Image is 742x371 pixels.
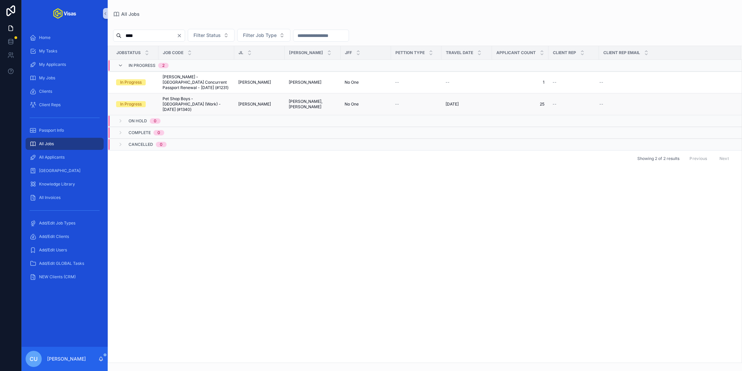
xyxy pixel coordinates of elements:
[26,124,104,136] a: Passport Info
[177,33,185,38] button: Clear
[116,50,141,55] span: JobStatus
[599,101,733,107] a: --
[26,271,104,283] a: NEW Clients (CRM)
[243,32,277,39] span: Filter Job Type
[129,118,147,124] span: On Hold
[39,220,75,226] span: Add/Edit Job Types
[120,79,142,85] div: In Progress
[238,80,281,85] a: [PERSON_NAME]
[39,102,61,108] span: Client Reps
[637,156,679,161] span: Showing 2 of 2 results
[121,11,140,17] span: All Jobs
[26,72,104,84] a: My Jobs
[345,80,387,85] a: No One
[395,50,425,55] span: Pettion Type
[116,79,154,85] a: In Progress
[496,101,544,107] a: 25
[345,80,359,85] span: No One
[39,274,76,280] span: NEW Clients (CRM)
[446,101,488,107] a: [DATE]
[553,101,557,107] span: --
[129,142,153,147] span: Cancelled
[39,35,50,40] span: Home
[26,45,104,57] a: My Tasks
[39,89,52,94] span: Clients
[157,130,160,135] div: 0
[289,80,321,85] span: [PERSON_NAME]
[26,231,104,243] a: Add/Edit Clients
[496,80,544,85] a: 1
[116,101,154,107] a: In Progress
[39,75,55,81] span: My Jobs
[603,50,640,55] span: Client Rep Email
[22,27,108,292] div: scrollable content
[26,32,104,44] a: Home
[129,130,151,135] span: Complete
[395,101,437,107] a: --
[553,50,576,55] span: Client Rep
[39,247,67,253] span: Add/Edit Users
[239,50,243,55] span: JL
[345,101,359,107] span: No One
[154,118,156,124] div: 0
[26,244,104,256] a: Add/Edit Users
[26,192,104,204] a: All Invoices
[120,101,142,107] div: In Progress
[39,155,65,160] span: All Applicants
[289,50,323,55] span: [PERSON_NAME]
[26,58,104,71] a: My Applicants
[30,355,38,363] span: CU
[163,96,230,112] a: Pet Shop Boys - [GEOGRAPHIC_DATA] (Work) - [DATE] (#1340)
[345,101,387,107] a: No One
[188,29,235,42] button: Select Button
[553,101,595,107] a: --
[162,63,165,68] div: 2
[26,165,104,177] a: [GEOGRAPHIC_DATA]
[160,142,163,147] div: 0
[26,257,104,270] a: Add/Edit GLOBAL Tasks
[39,48,57,54] span: My Tasks
[238,101,271,107] span: [PERSON_NAME]
[446,80,450,85] span: --
[129,63,155,68] span: In Progress
[26,178,104,190] a: Knowledge Library
[39,195,61,200] span: All Invoices
[446,50,473,55] span: Travel Date
[39,141,54,147] span: All Jobs
[26,85,104,97] a: Clients
[395,80,399,85] span: --
[47,356,86,362] p: [PERSON_NAME]
[446,80,488,85] a: --
[39,128,64,133] span: Passport Info
[163,74,230,90] a: [PERSON_NAME] - [GEOGRAPHIC_DATA] Concurrent Passport Renewal - [DATE] (#1231)
[163,50,183,55] span: Job Code
[237,29,290,42] button: Select Button
[345,50,352,55] span: JFF
[26,217,104,229] a: Add/Edit Job Types
[289,99,337,110] a: [PERSON_NAME], [PERSON_NAME]
[39,62,66,67] span: My Applicants
[39,181,75,187] span: Knowledge Library
[599,101,603,107] span: --
[113,11,140,17] a: All Jobs
[39,261,84,266] span: Add/Edit GLOBAL Tasks
[395,101,399,107] span: --
[193,32,221,39] span: Filter Status
[26,99,104,111] a: Client Reps
[446,101,459,107] span: [DATE]
[553,80,557,85] span: --
[39,234,69,239] span: Add/Edit Clients
[496,50,536,55] span: Applicant count
[238,80,271,85] span: [PERSON_NAME]
[26,138,104,150] a: All Jobs
[238,101,281,107] a: [PERSON_NAME]
[53,8,76,19] img: App logo
[26,151,104,163] a: All Applicants
[599,80,733,85] a: --
[395,80,437,85] a: --
[599,80,603,85] span: --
